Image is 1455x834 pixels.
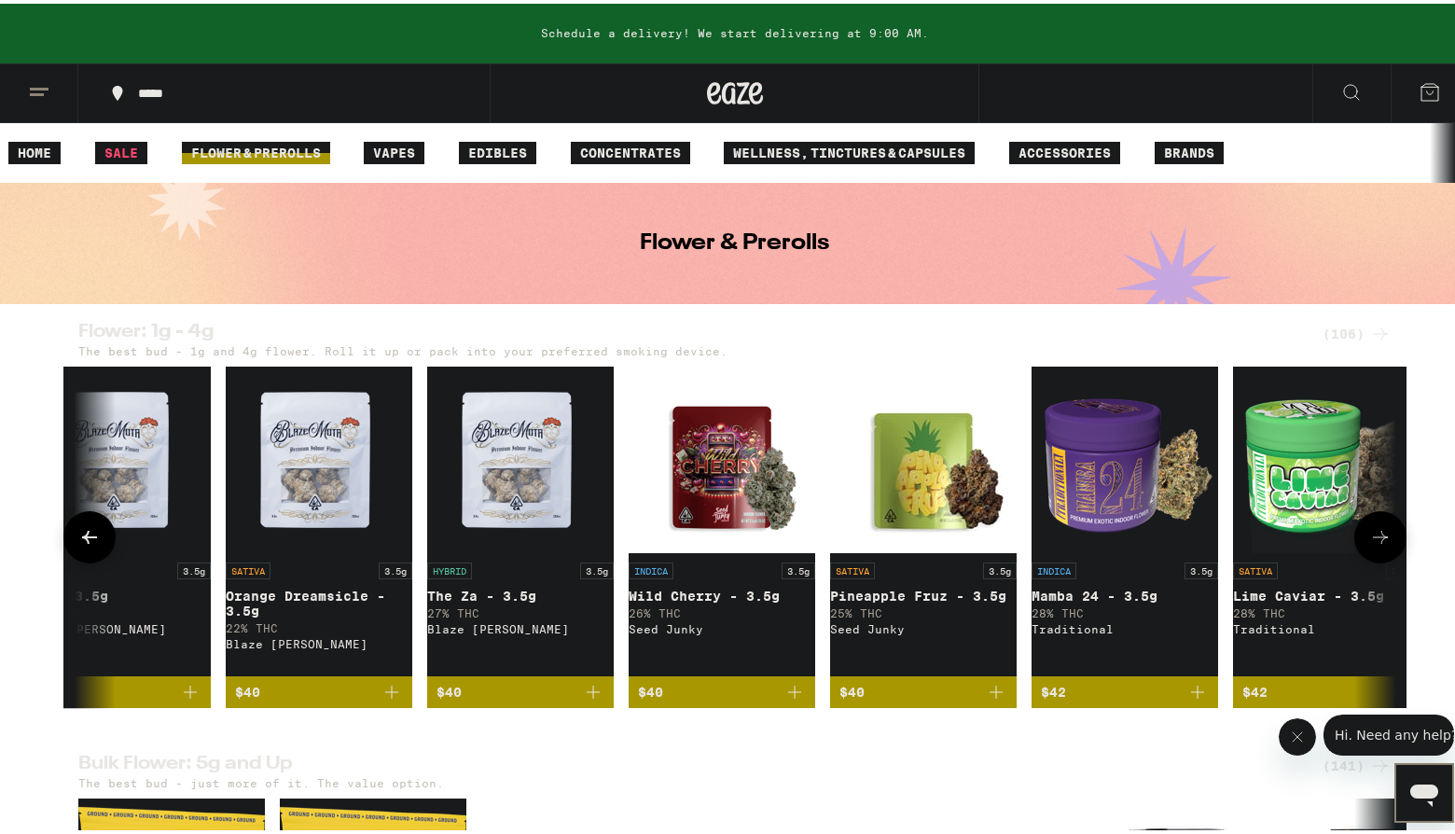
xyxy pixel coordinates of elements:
a: Open page for Pineapple Fruz - 3.5g from Seed Junky [830,363,1017,673]
a: SALE [95,138,147,160]
a: CONCENTRATES [571,138,690,160]
span: Hi. Need any help? [11,13,134,28]
a: Back to Top [28,24,101,40]
a: ACCESSORIES [1009,138,1120,160]
a: (106) [1323,319,1392,341]
p: Wild Cherry - 3.5g [629,585,815,600]
a: VAPES [364,138,424,160]
button: Add to bag [226,673,412,704]
a: BRANDS [1155,138,1224,160]
span: 16 px [22,130,52,146]
a: WELLNESS, TINCTURES & CAPSULES [724,138,975,160]
div: Seed Junky [629,619,815,632]
label: Font Size [7,113,64,129]
p: 27% THC [427,604,614,616]
h2: Bulk Flower: 5g and Up [78,751,1300,773]
p: 3.5g [983,559,1017,576]
p: INDICA [629,559,673,576]
p: The best bud - just more of it. The value option. [78,773,444,785]
a: Open page for RSX - 3.5g from Blaze Mota [24,363,211,673]
p: INDICA [1032,559,1076,576]
span: $40 [638,681,663,696]
p: 22% THC [226,619,412,631]
span: $40 [235,681,260,696]
a: FLOWER & PREROLLS [182,138,330,160]
a: Open page for Wild Cherry - 3.5g from Seed Junky [629,363,815,673]
p: Mamba 24 - 3.5g [1032,585,1218,600]
div: Traditional [1032,619,1218,632]
p: 3.5g [782,559,815,576]
p: Pineapple Fruz - 3.5g [830,585,1017,600]
p: 3.5g [580,559,614,576]
a: Open page for The Za - 3.5g from Blaze Mota [427,363,614,673]
p: RSX - 3.5g [24,585,211,600]
h1: Flower & Prerolls [640,229,829,251]
p: 25% THC [830,604,1017,616]
iframe: Message from company [1323,711,1454,752]
p: 28% THC [24,604,211,616]
span: $42 [1041,681,1066,696]
iframe: Button to launch messaging window [1394,759,1454,819]
h3: Style [7,59,272,79]
img: Seed Junky - Pineapple Fruz - 3.5g [830,363,1017,549]
p: The best bud - 1g and 4g flower. Roll it up or pack into your preferred smoking device. [78,341,727,354]
a: Open page for Lime Caviar - 3.5g from Traditional [1233,363,1420,673]
p: 26% THC [629,604,815,616]
p: 28% THC [1233,604,1420,616]
button: Add to bag [24,673,211,704]
iframe: Close message [1279,715,1316,752]
p: Orange Dreamsicle - 3.5g [226,585,412,615]
p: SATIVA [226,559,270,576]
button: Add to bag [1032,673,1218,704]
a: Open page for Orange Dreamsicle - 3.5g from Blaze Mota [226,363,412,673]
div: Blaze [PERSON_NAME] [427,619,614,632]
p: 3.5g [379,559,412,576]
p: Lime Caviar - 3.5g [1233,585,1420,600]
p: 3.5g [177,559,211,576]
button: Add to bag [830,673,1017,704]
button: Add to bag [427,673,614,704]
div: Outline [7,7,272,24]
button: Add to bag [629,673,815,704]
h2: Flower: 1g - 4g [78,319,1300,341]
p: 3.5g [1386,559,1420,576]
div: Seed Junky [830,619,1017,632]
a: EDIBLES [459,138,536,160]
p: SATIVA [830,559,875,576]
img: Traditional - Lime Caviar - 3.5g [1233,363,1420,549]
a: Open page for Mamba 24 - 3.5g from Traditional [1032,363,1218,673]
img: Traditional - Mamba 24 - 3.5g [1032,363,1218,549]
img: Blaze Mota - RSX - 3.5g [24,363,211,549]
p: SATIVA [1233,559,1278,576]
span: $42 [1242,681,1268,696]
p: HYBRID [427,559,472,576]
img: Blaze Mota - Orange Dreamsicle - 3.5g [226,363,412,549]
span: $40 [436,681,462,696]
p: 28% THC [1032,604,1218,616]
p: The Za - 3.5g [427,585,614,600]
p: 3.5g [1185,559,1218,576]
div: Traditional [1233,619,1420,632]
a: HOME [8,138,61,160]
div: Blaze [PERSON_NAME] [226,634,412,646]
div: Blaze [PERSON_NAME] [24,619,211,632]
img: Seed Junky - Wild Cherry - 3.5g [629,363,815,549]
button: Add to bag [1233,673,1420,704]
span: $40 [839,681,865,696]
a: (141) [1323,751,1392,773]
img: Blaze Mota - The Za - 3.5g [427,363,614,549]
